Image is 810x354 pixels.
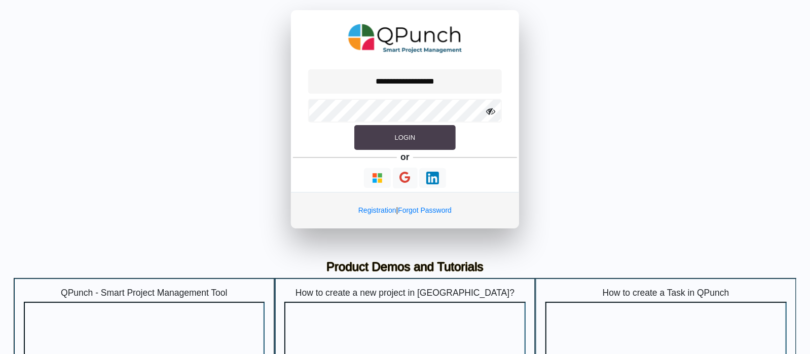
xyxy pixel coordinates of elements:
[419,168,446,188] button: Continue With LinkedIn
[284,288,526,298] h5: How to create a new project in [GEOGRAPHIC_DATA]?
[24,288,265,298] h5: QPunch - Smart Project Management Tool
[545,288,787,298] h5: How to create a Task in QPunch
[426,172,439,184] img: Loading...
[364,168,391,188] button: Continue With Microsoft Azure
[399,150,412,164] h5: or
[291,192,519,228] div: |
[348,20,462,57] img: QPunch
[398,206,452,214] a: Forgot Password
[358,206,396,214] a: Registration
[395,134,415,141] span: Login
[371,172,384,184] img: Loading...
[21,260,789,274] h3: Product Demos and Tutorials
[393,168,418,188] button: Continue With Google
[354,125,456,150] button: Login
